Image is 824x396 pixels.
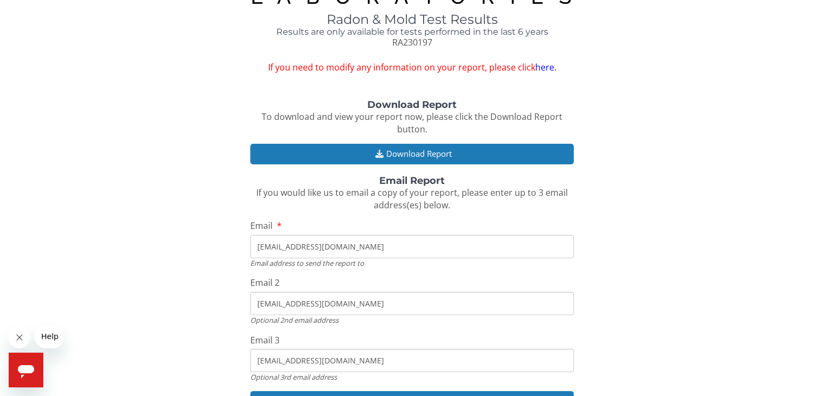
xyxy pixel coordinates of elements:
[535,61,556,73] a: here.
[250,27,573,37] h4: Results are only available for tests performed in the last 6 years
[392,36,432,48] span: RA230197
[250,258,573,268] div: Email address to send the report to
[250,277,280,289] span: Email 2
[9,327,30,348] iframe: Close message
[250,61,573,74] span: If you need to modify any information on your report, please click
[256,187,568,211] span: If you would like us to email a copy of your report, please enter up to 3 email address(es) below.
[250,144,573,164] button: Download Report
[250,315,573,325] div: Optional 2nd email address
[250,220,272,232] span: Email
[250,372,573,382] div: Optional 3rd email address
[262,111,562,135] span: To download and view your report now, please click the Download Report button.
[367,99,457,111] strong: Download Report
[35,324,63,348] iframe: Message from company
[379,175,445,187] strong: Email Report
[250,12,573,27] h1: Radon & Mold Test Results
[9,353,43,387] iframe: Button to launch messaging window
[250,334,280,346] span: Email 3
